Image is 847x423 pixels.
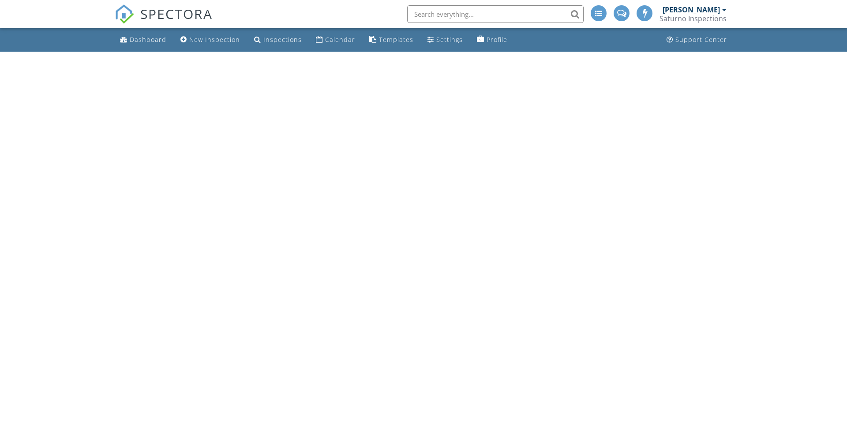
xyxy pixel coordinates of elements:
[312,32,359,48] a: Calendar
[325,35,355,44] div: Calendar
[115,4,134,24] img: The Best Home Inspection Software - Spectora
[436,35,463,44] div: Settings
[424,32,466,48] a: Settings
[251,32,305,48] a: Inspections
[407,5,584,23] input: Search everything...
[189,35,240,44] div: New Inspection
[660,14,727,23] div: Saturno Inspections
[116,32,170,48] a: Dashboard
[177,32,244,48] a: New Inspection
[379,35,413,44] div: Templates
[675,35,727,44] div: Support Center
[487,35,507,44] div: Profile
[115,12,213,30] a: SPECTORA
[130,35,166,44] div: Dashboard
[473,32,511,48] a: Profile
[663,5,720,14] div: [PERSON_NAME]
[366,32,417,48] a: Templates
[263,35,302,44] div: Inspections
[140,4,213,23] span: SPECTORA
[663,32,731,48] a: Support Center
